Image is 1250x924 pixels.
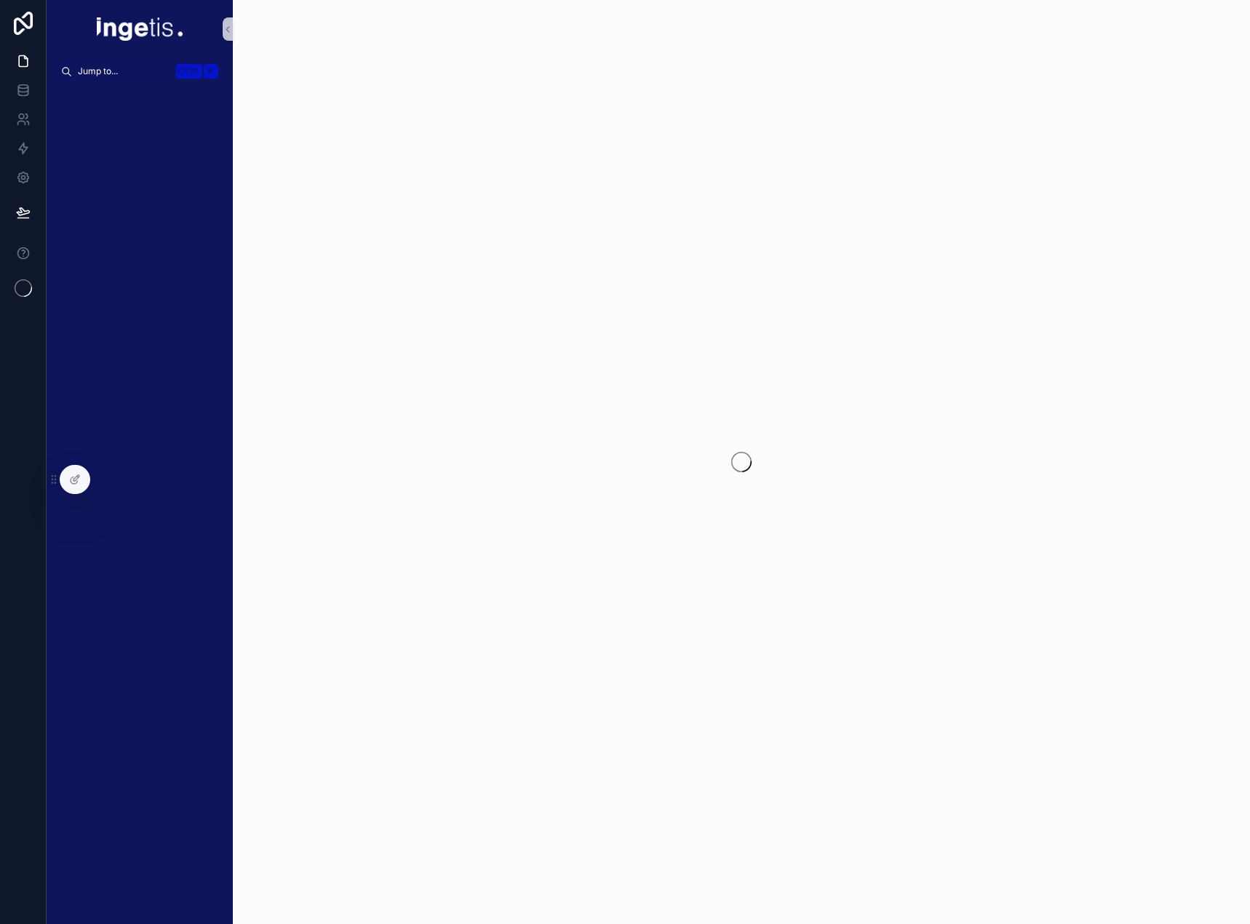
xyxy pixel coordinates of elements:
span: Jump to... [78,65,170,77]
img: App logo [97,17,183,41]
span: Ctrl [176,64,202,79]
div: scrollable content [47,84,233,111]
button: Jump to...CtrlK [55,58,224,84]
span: K [205,65,217,77]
